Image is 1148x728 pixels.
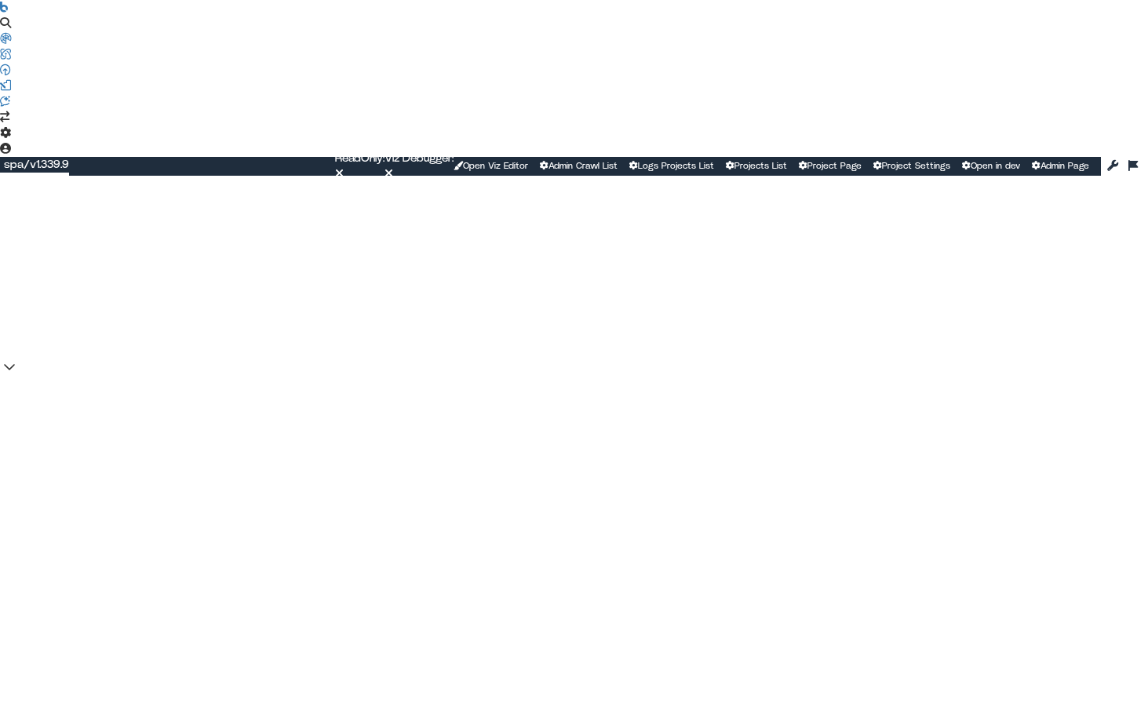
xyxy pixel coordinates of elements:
[726,160,787,173] a: Projects List
[971,162,1020,170] span: Open in dev
[629,160,714,173] a: Logs Projects List
[384,151,454,166] div: Viz Debugger:
[799,160,862,173] a: Project Page
[638,162,714,170] span: Logs Projects List
[734,162,787,170] span: Projects List
[873,160,950,173] a: Project Settings
[454,160,528,173] a: Open Viz Editor
[1040,162,1089,170] span: Admin Page
[1032,160,1089,173] a: Admin Page
[807,162,862,170] span: Project Page
[882,162,950,170] span: Project Settings
[463,162,528,170] span: Open Viz Editor
[962,160,1020,173] a: Open in dev
[540,160,618,173] a: Admin Crawl List
[335,151,384,166] div: ReadOnly:
[548,162,618,170] span: Admin Crawl List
